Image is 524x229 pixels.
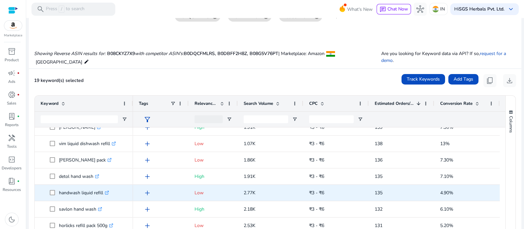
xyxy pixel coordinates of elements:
span: download [506,77,514,85]
input: CPC Filter Input [309,115,354,123]
span: 135 [375,190,383,196]
span: add [143,156,151,164]
span: ₹3 - ₹6 [309,124,324,130]
span: 1.86K [244,157,255,163]
span: ₹3 - ₹6 [309,190,324,196]
span: 5.20% [440,222,453,229]
span: add [143,189,151,197]
button: content_copy [483,74,496,87]
span: add [143,205,151,213]
span: Keyword [41,101,59,106]
button: Open Filter Menu [227,117,232,122]
span: B0DBFF2H8Z [217,50,250,57]
p: Are you looking for Keyword data via API? If so, . [381,50,516,64]
span: Conversion Rate [440,101,473,106]
p: detol hand wash [59,170,99,183]
span: B08CKYZ7X9 [107,50,135,57]
span: ₹3 - ₹6 [309,206,324,212]
span: 136 [375,157,383,163]
p: High [195,170,232,183]
button: hub [414,3,427,16]
span: add [143,140,151,148]
p: IN [440,3,445,15]
p: Hi [454,7,504,11]
span: add [143,173,151,181]
p: Marketplace [4,33,22,38]
span: , [247,50,250,57]
span: Estimated Orders/Month [375,101,414,106]
span: ₹3 - ₹6 [309,157,324,163]
p: Press to search [46,6,84,13]
span: 4.90% [440,190,453,196]
button: Add Tags [448,74,478,85]
button: download [503,74,516,87]
i: Showing Reverse ASIN results for: [34,50,105,57]
span: 13% [440,141,450,147]
span: 135 [375,173,383,180]
span: hub [416,5,424,13]
span: fiber_manual_record [17,93,20,96]
p: Tools [7,143,17,149]
span: 7.30% [440,157,453,163]
button: Open Filter Menu [122,117,127,122]
span: 138 [375,141,383,147]
span: chat [380,6,386,13]
p: High [195,202,232,216]
span: 1.91K [244,173,255,180]
p: handwash liquid refill [59,186,109,200]
span: handyman [8,134,16,142]
span: add [143,124,151,131]
mat-icon: cancel [260,13,271,19]
span: 132 [375,206,383,212]
span: [GEOGRAPHIC_DATA] [36,59,82,65]
span: 131 [375,222,383,229]
span: What's New [347,4,373,15]
span: 1.07K [244,141,255,147]
span: lab_profile [8,112,16,120]
span: Track Keywords [407,76,440,83]
button: Track Keywords [402,74,445,85]
img: in.svg [432,6,439,12]
span: ₹3 - ₹6 [309,173,324,180]
input: Search Volume Filter Input [244,115,288,123]
span: fiber_manual_record [17,115,20,118]
span: Chat Now [387,6,408,12]
p: Sales [7,100,16,106]
p: savlon hand wash [59,202,102,216]
span: B08G5V76PT [250,50,278,57]
span: Columns [508,116,514,133]
span: 2.77K [244,190,255,196]
button: Open Filter Menu [358,117,363,122]
span: inventory_2 [8,48,16,55]
span: fiber_manual_record [17,72,20,74]
p: vim liquid dishwash refill [59,137,116,150]
span: 2.18K [244,206,255,212]
p: Low [195,186,232,200]
span: 7.10% [440,173,453,180]
span: ₹3 - ₹6 [309,222,324,229]
span: 2.53K [244,222,255,229]
b: SGS Herbals Pvt. Ltd. [459,6,504,12]
span: , [215,50,217,57]
span: 6.10% [440,206,453,212]
span: Add Tags [454,76,473,83]
span: keyboard_arrow_down [507,5,515,13]
span: ₹3 - ₹6 [309,141,324,147]
i: with competitor ASIN's: [135,50,184,57]
p: Low [195,153,232,167]
span: 139 [375,124,383,130]
img: amazon.svg [4,21,22,30]
button: chatChat Now [377,4,411,14]
span: / [59,6,65,13]
span: fiber_manual_record [17,180,20,182]
span: filter_alt [143,116,151,124]
span: code_blocks [8,156,16,163]
span: campaign [8,69,16,77]
mat-icon: cancel [209,13,220,19]
span: book_4 [8,177,16,185]
p: Developers [2,165,22,171]
mat-icon: edit [84,58,89,66]
mat-icon: cancel [311,13,322,19]
span: | Marketplace: Amazon [278,50,325,57]
p: Product [5,57,19,63]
